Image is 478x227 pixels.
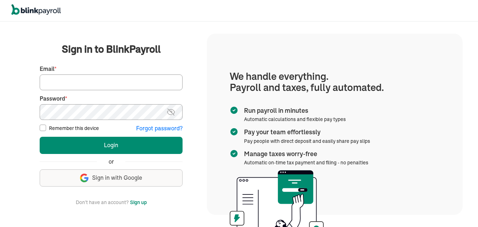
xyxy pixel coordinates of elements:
[40,137,183,154] button: Login
[244,149,365,159] span: Manage taxes worry-free
[230,127,238,136] img: checkmark
[230,71,440,93] h1: We handle everything. Payroll and taxes, fully automated.
[244,116,346,122] span: Automatic calculations and flexible pay types
[244,159,368,166] span: Automatic on-time tax payment and filing - no penalties
[230,149,238,158] img: checkmark
[244,138,370,144] span: Pay people with direct deposit and easily share pay slips
[109,158,114,166] span: or
[244,106,343,115] span: Run payroll in minutes
[80,174,89,182] img: google
[40,65,183,73] label: Email
[40,169,183,187] button: Sign in with Google
[230,106,238,115] img: checkmark
[244,127,367,137] span: Pay your team effortlessly
[49,125,99,132] label: Remember this device
[11,4,61,15] img: logo
[92,174,142,182] span: Sign in with Google
[130,198,147,207] button: Sign up
[62,42,161,56] span: Sign in to BlinkPayroll
[40,74,183,90] input: Your email address
[166,108,175,116] img: eye
[136,124,183,132] button: Forgot password?
[40,95,183,103] label: Password
[76,198,129,207] span: Don't have an account?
